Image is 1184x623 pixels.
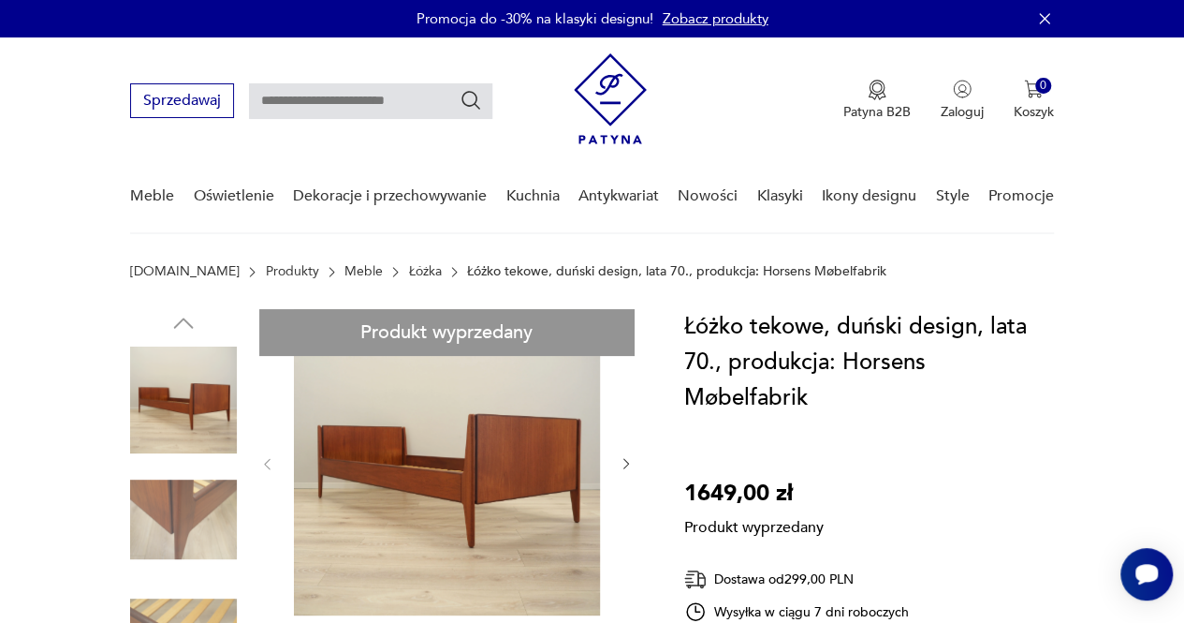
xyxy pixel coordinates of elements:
a: Meble [344,264,383,279]
a: Ikona medaluPatyna B2B [843,80,911,121]
div: Dostawa od 299,00 PLN [684,568,909,591]
img: Ikona medalu [868,80,886,100]
p: Promocja do -30% na klasyki designu! [417,9,653,28]
a: Oświetlenie [194,160,274,232]
img: Ikona koszyka [1024,80,1043,98]
a: Łóżka [409,264,442,279]
h1: Łóżko tekowe, duński design, lata 70., produkcja: Horsens Møbelfabrik [684,309,1054,416]
button: Patyna B2B [843,80,911,121]
button: Sprzedawaj [130,83,234,118]
a: Nowości [678,160,738,232]
a: Meble [130,160,174,232]
p: Łóżko tekowe, duński design, lata 70., produkcja: Horsens Møbelfabrik [467,264,886,279]
p: Zaloguj [941,103,984,121]
iframe: Smartsupp widget button [1120,548,1173,601]
a: Klasyki [757,160,803,232]
button: Szukaj [460,89,482,111]
p: Patyna B2B [843,103,911,121]
a: Antykwariat [578,160,659,232]
a: Produkty [266,264,319,279]
a: Style [935,160,969,232]
p: Koszyk [1014,103,1054,121]
a: Sprzedawaj [130,96,234,109]
div: Wysyłka w ciągu 7 dni roboczych [684,601,909,623]
a: Zobacz produkty [663,9,768,28]
a: Dekoracje i przechowywanie [293,160,487,232]
a: Promocje [988,160,1054,232]
p: 1649,00 zł [684,476,824,512]
a: Kuchnia [505,160,559,232]
p: Produkt wyprzedany [684,512,824,538]
a: [DOMAIN_NAME] [130,264,240,279]
a: Ikony designu [822,160,916,232]
img: Ikonka użytkownika [953,80,972,98]
img: Ikona dostawy [684,568,707,591]
img: Patyna - sklep z meblami i dekoracjami vintage [574,53,647,144]
div: 0 [1035,78,1051,94]
button: Zaloguj [941,80,984,121]
button: 0Koszyk [1014,80,1054,121]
